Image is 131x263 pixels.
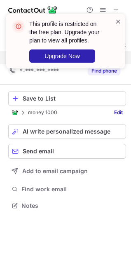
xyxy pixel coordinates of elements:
[22,168,88,174] span: Add to email campaign
[12,20,25,33] img: error
[44,53,80,59] span: Upgrade Now
[8,124,126,139] button: AI write personalized message
[23,128,110,135] span: AI write personalized message
[111,108,126,117] a: Edit
[8,183,126,195] button: Find work email
[8,200,126,211] button: Notes
[8,91,126,106] button: Save to List
[29,49,95,63] button: Upgrade Now
[21,186,123,193] span: Find work email
[28,110,57,115] p: money 1000
[23,95,122,102] div: Save to List
[12,109,18,116] img: ContactOut
[8,144,126,159] button: Send email
[29,20,105,45] header: This profile is restricted on the free plan. Upgrade your plan to view all profiles.
[23,148,54,155] span: Send email
[21,202,123,209] span: Notes
[8,5,58,15] img: ContactOut v5.3.10
[8,164,126,178] button: Add to email campaign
